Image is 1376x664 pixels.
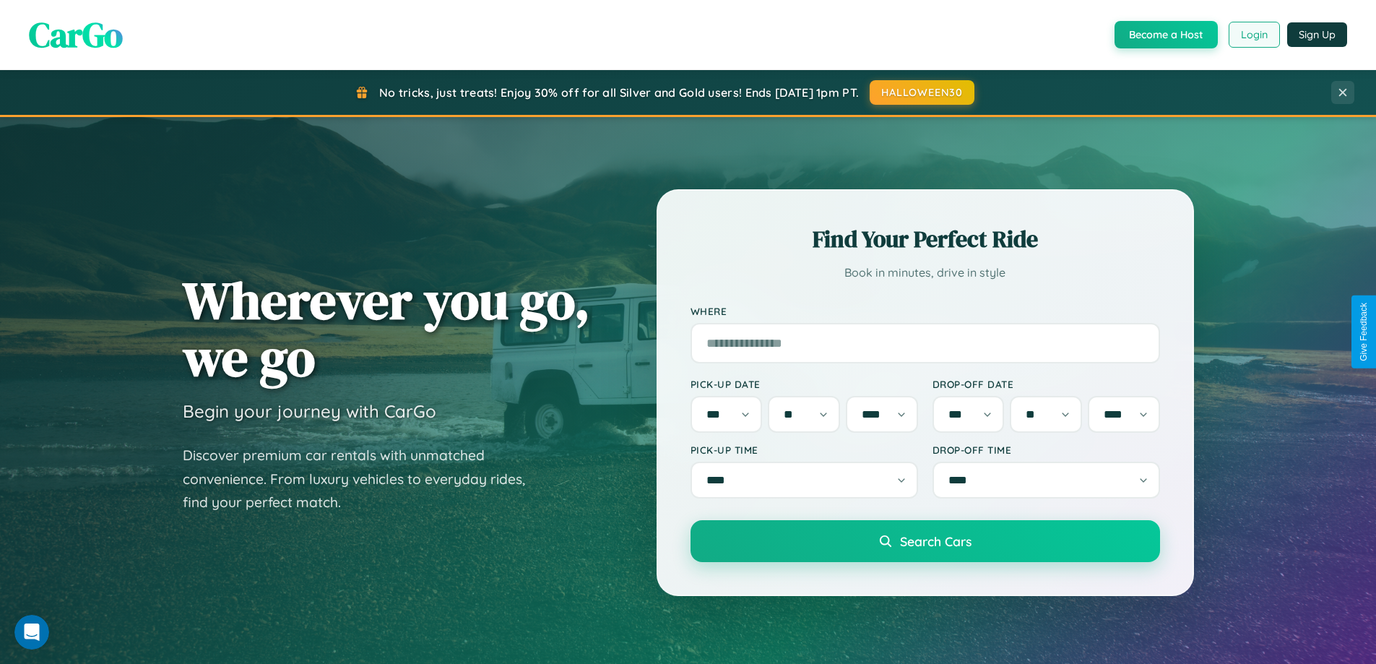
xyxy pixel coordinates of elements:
[1115,21,1218,48] button: Become a Host
[1229,22,1280,48] button: Login
[379,85,859,100] span: No tricks, just treats! Enjoy 30% off for all Silver and Gold users! Ends [DATE] 1pm PT.
[691,223,1160,255] h2: Find Your Perfect Ride
[691,520,1160,562] button: Search Cars
[183,400,436,422] h3: Begin your journey with CarGo
[183,444,544,514] p: Discover premium car rentals with unmatched convenience. From luxury vehicles to everyday rides, ...
[933,444,1160,456] label: Drop-off Time
[870,80,974,105] button: HALLOWEEN30
[900,533,972,549] span: Search Cars
[1359,303,1369,361] div: Give Feedback
[183,272,590,386] h1: Wherever you go, we go
[691,378,918,390] label: Pick-up Date
[691,305,1160,317] label: Where
[29,11,123,59] span: CarGo
[691,262,1160,283] p: Book in minutes, drive in style
[933,378,1160,390] label: Drop-off Date
[1287,22,1347,47] button: Sign Up
[14,615,49,650] iframe: Intercom live chat
[691,444,918,456] label: Pick-up Time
